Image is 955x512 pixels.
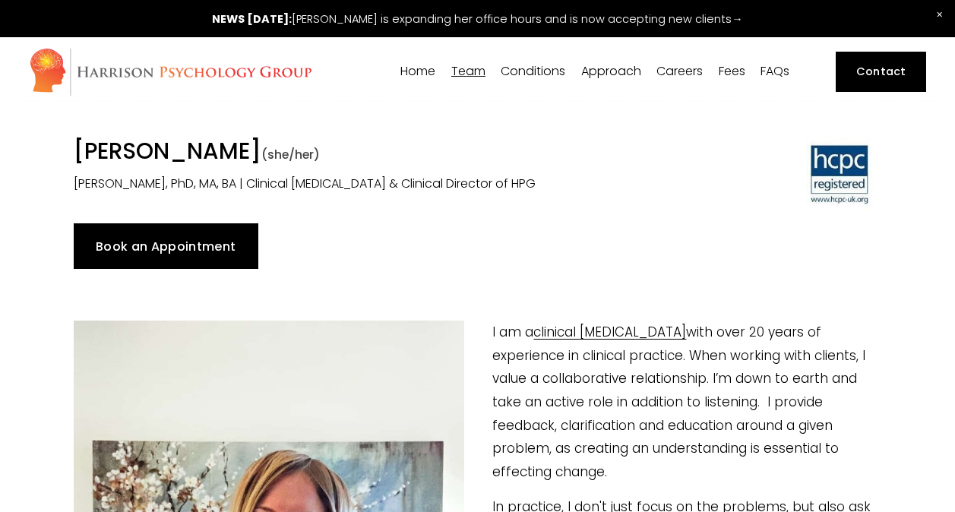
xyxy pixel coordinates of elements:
a: Book an Appointment [74,223,258,269]
span: Team [451,65,485,77]
p: [PERSON_NAME], PhD, MA, BA | Clinical [MEDICAL_DATA] & Clinical Director of HPG [74,173,673,195]
a: Fees [719,65,745,79]
a: Careers [656,65,703,79]
a: folder dropdown [451,65,485,79]
a: Home [400,65,435,79]
a: Contact [836,52,926,92]
p: I am a with over 20 years of experience in clinical practice. When working with clients, I value ... [74,321,881,483]
a: folder dropdown [501,65,565,79]
img: Harrison Psychology Group [29,47,312,96]
a: folder dropdown [581,65,641,79]
a: FAQs [761,65,789,79]
h1: [PERSON_NAME] [74,137,673,169]
span: Conditions [501,65,565,77]
span: (she/her) [261,146,320,163]
a: clinical [MEDICAL_DATA] [533,323,686,341]
span: Approach [581,65,641,77]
